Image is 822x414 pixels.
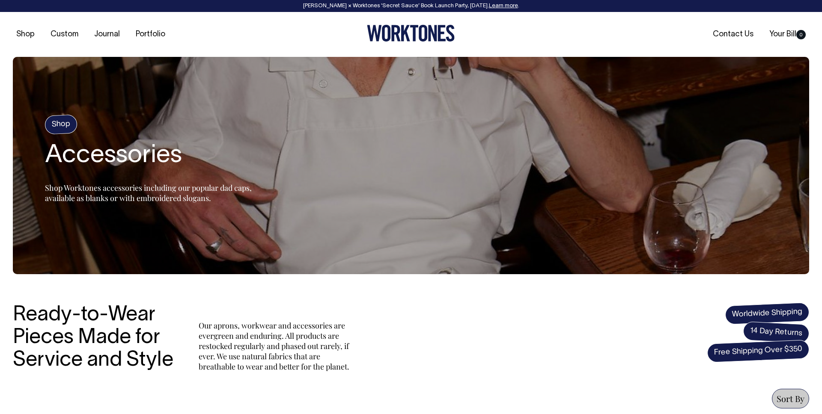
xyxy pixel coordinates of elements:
a: Journal [91,27,123,41]
span: 0 [796,30,806,39]
a: Shop [13,27,38,41]
a: Contact Us [709,27,757,41]
div: [PERSON_NAME] × Worktones ‘Secret Sauce’ Book Launch Party, [DATE]. . [9,3,813,9]
span: 14 Day Returns [743,321,810,343]
a: Learn more [489,3,518,9]
h4: Shop [45,115,77,135]
a: Your Bill0 [766,27,809,41]
span: Shop Worktones accessories including our popular dad caps, available as blanks or with embroidere... [45,183,252,203]
a: Custom [47,27,82,41]
h1: Accessories [45,142,259,170]
span: Free Shipping Over $350 [707,340,810,363]
span: Worldwide Shipping [725,302,810,325]
p: Our aprons, workwear and accessories are evergreen and enduring. All products are restocked regul... [199,320,353,372]
span: Sort By [777,393,804,404]
a: Portfolio [132,27,169,41]
h3: Ready-to-Wear Pieces Made for Service and Style [13,304,180,372]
